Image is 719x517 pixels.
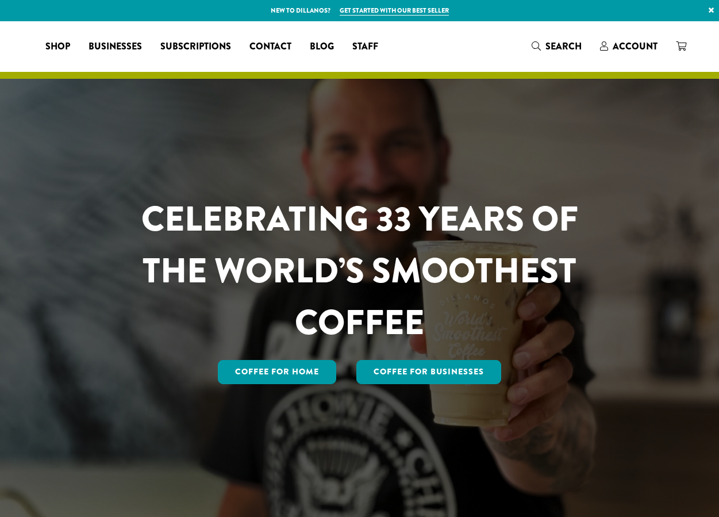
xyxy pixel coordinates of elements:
span: Blog [310,40,334,54]
h1: CELEBRATING 33 YEARS OF THE WORLD’S SMOOTHEST COFFEE [107,193,612,349]
a: Shop [36,37,79,56]
span: Businesses [89,40,142,54]
span: Staff [352,40,378,54]
a: Coffee For Businesses [356,360,501,384]
a: Staff [343,37,387,56]
span: Search [545,40,582,53]
span: Shop [45,40,70,54]
a: Search [522,37,591,56]
span: Account [613,40,658,53]
span: Contact [249,40,291,54]
span: Subscriptions [160,40,231,54]
a: Get started with our best seller [340,6,449,16]
a: Coffee for Home [218,360,336,384]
